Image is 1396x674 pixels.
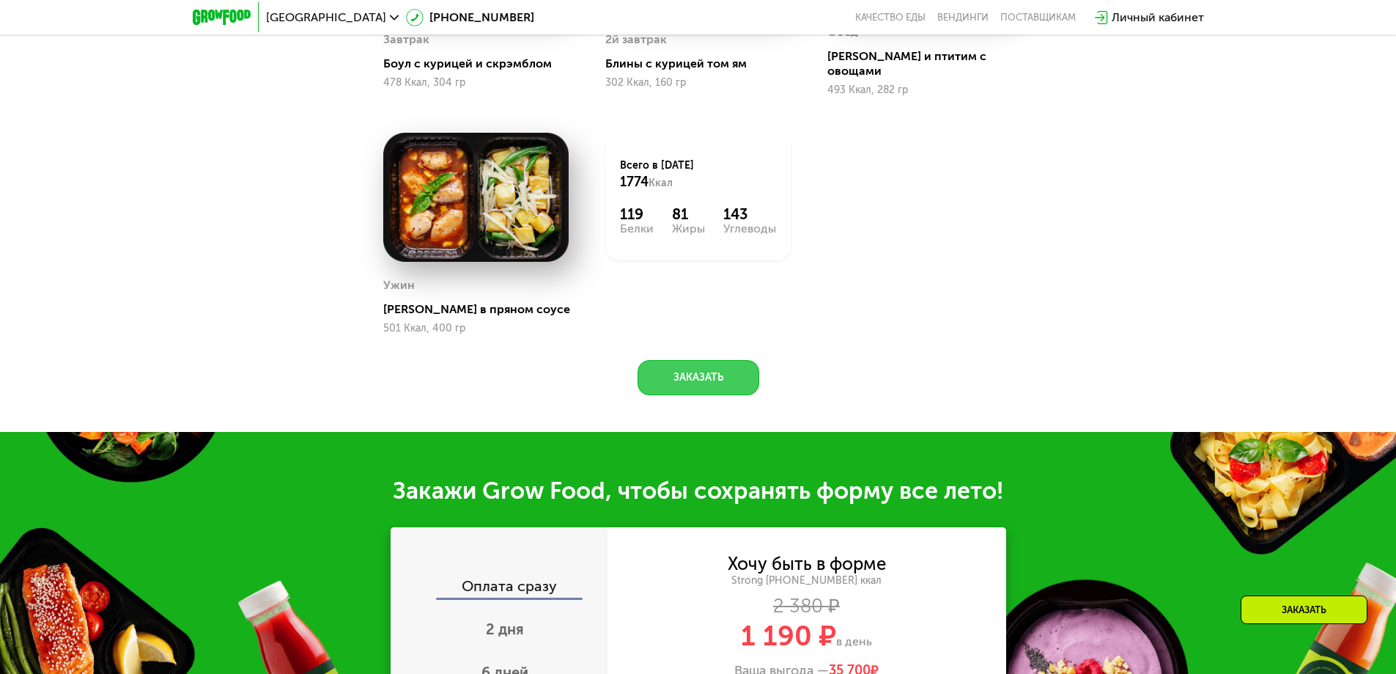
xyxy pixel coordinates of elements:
div: Strong [PHONE_NUMBER] ккал [607,574,1006,587]
span: в день [836,634,872,648]
div: поставщикам [1000,12,1076,23]
div: Белки [620,223,654,235]
div: 143 [723,205,776,223]
div: 81 [672,205,705,223]
div: Всего в [DATE] [620,158,776,191]
div: [PERSON_NAME] и птитим с овощами [827,49,1024,78]
span: 1774 [620,174,649,190]
div: Боул с курицей и скрэмблом [383,56,580,71]
div: 493 Ккал, 282 гр [827,84,1013,96]
div: [PERSON_NAME] в пряном соусе [383,302,580,317]
div: Оплата сразу [392,579,607,598]
div: 302 Ккал, 160 гр [605,77,791,89]
div: Углеводы [723,223,776,235]
div: Личный кабинет [1112,9,1204,26]
button: Заказать [638,360,759,395]
span: Ккал [649,177,673,189]
a: [PHONE_NUMBER] [406,9,534,26]
div: Ужин [383,274,415,296]
span: [GEOGRAPHIC_DATA] [266,12,386,23]
div: 2й завтрак [605,29,667,51]
div: 478 Ккал, 304 гр [383,77,569,89]
div: 2 380 ₽ [607,598,1006,615]
div: Заказать [1241,596,1367,624]
div: Блины с курицей том ям [605,56,802,71]
span: 1 190 ₽ [741,619,836,653]
div: 119 [620,205,654,223]
div: 501 Ккал, 400 гр [383,323,569,334]
a: Вендинги [937,12,989,23]
div: Завтрак [383,29,429,51]
span: 2 дня [486,620,524,638]
div: Хочу быть в форме [728,556,886,572]
a: Качество еды [855,12,926,23]
div: Жиры [672,223,705,235]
